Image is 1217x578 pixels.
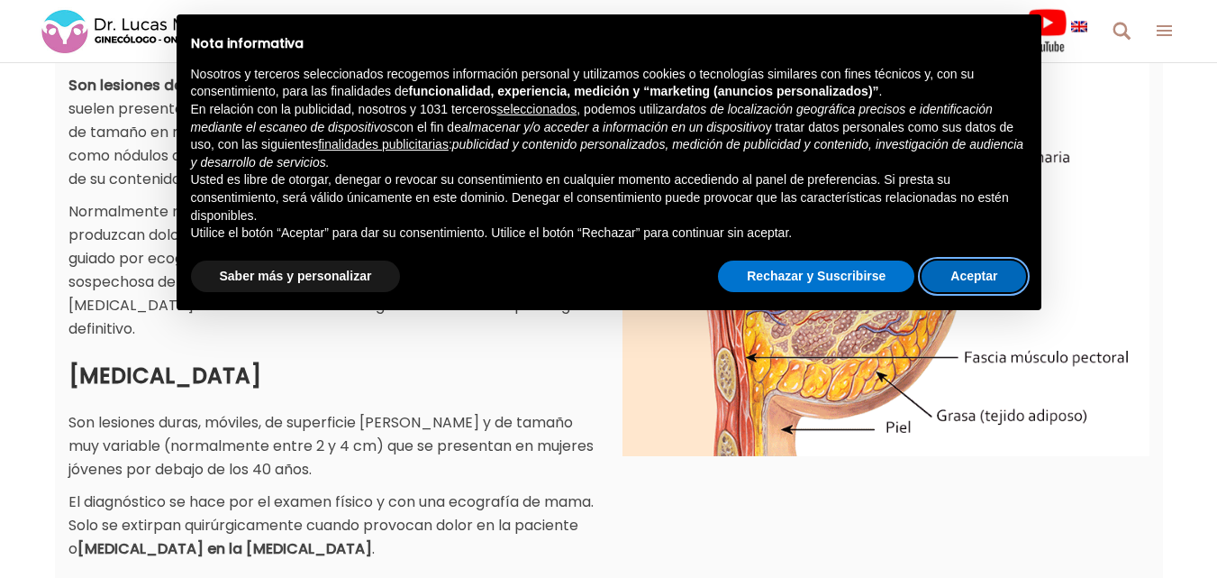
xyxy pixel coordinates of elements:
[922,261,1026,293] button: Aceptar
[191,137,1024,170] em: publicidad y contenido personalizados, medición de publicidad y contenido, investigación de audie...
[461,120,766,134] em: almacenar y/o acceder a información en un dispositivo
[191,36,1027,51] h2: Nota informativa
[68,361,261,390] strong: [MEDICAL_DATA]
[68,75,316,96] strong: Son lesiones de contenido líquido
[318,136,449,154] button: finalidades publicitarias
[1071,21,1087,32] img: language english
[77,538,372,559] strong: [MEDICAL_DATA] en la [MEDICAL_DATA]
[191,101,1027,171] p: En relación con la publicidad, nosotros y 1031 terceros , podemos utilizar con el fin de y tratar...
[409,84,879,98] strong: funcionalidad, experiencia, medición y “marketing (anuncios personalizados)”
[68,411,595,482] p: Son lesiones duras, móviles, de superficie [PERSON_NAME] y de tamaño muy variable (normalmente en...
[68,74,595,191] p: , móviles, bien delimitadas y que se suelen presentar . Con frecuencia sufren cambios de tamaño e...
[497,101,577,119] button: seleccionados
[191,225,1027,243] p: Utilice el botón “Aceptar” para dar su consentimiento. Utilice el botón “Rechazar” para continuar...
[191,171,1027,225] p: Usted es libre de otorgar, denegar o revocar su consentimiento en cualquier momento accediendo al...
[191,66,1027,101] p: Nosotros y terceros seleccionados recogemos información personal y utilizamos cookies o tecnologí...
[718,261,914,293] button: Rechazar y Suscribirse
[68,491,595,561] p: El diagnóstico se hace por el examen físico y con una ecografía de mama. Solo se extirpan quirúrg...
[191,261,401,293] button: Saber más y personalizar
[68,200,595,341] p: Normalmente no suelen requerir tratamiento, pero en caso de que produzcan dolor se puede realizar...
[191,102,993,134] em: datos de localización geográfica precisos e identificación mediante el escaneo de dispositivos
